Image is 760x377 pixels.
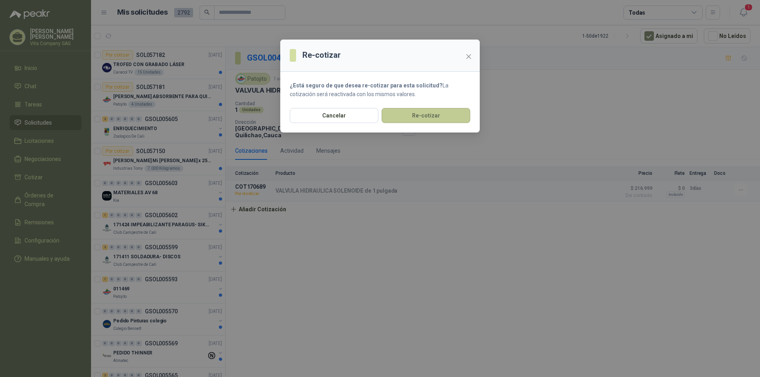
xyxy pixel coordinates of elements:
span: close [465,53,472,60]
button: Close [462,50,475,63]
p: La cotización será reactivada con los mismos valores. [290,81,470,99]
button: Cancelar [290,108,378,123]
strong: ¿Está seguro de que desea re-cotizar para esta solicitud? [290,82,443,89]
button: Re-cotizar [382,108,470,123]
h3: Re-cotizar [302,49,341,61]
